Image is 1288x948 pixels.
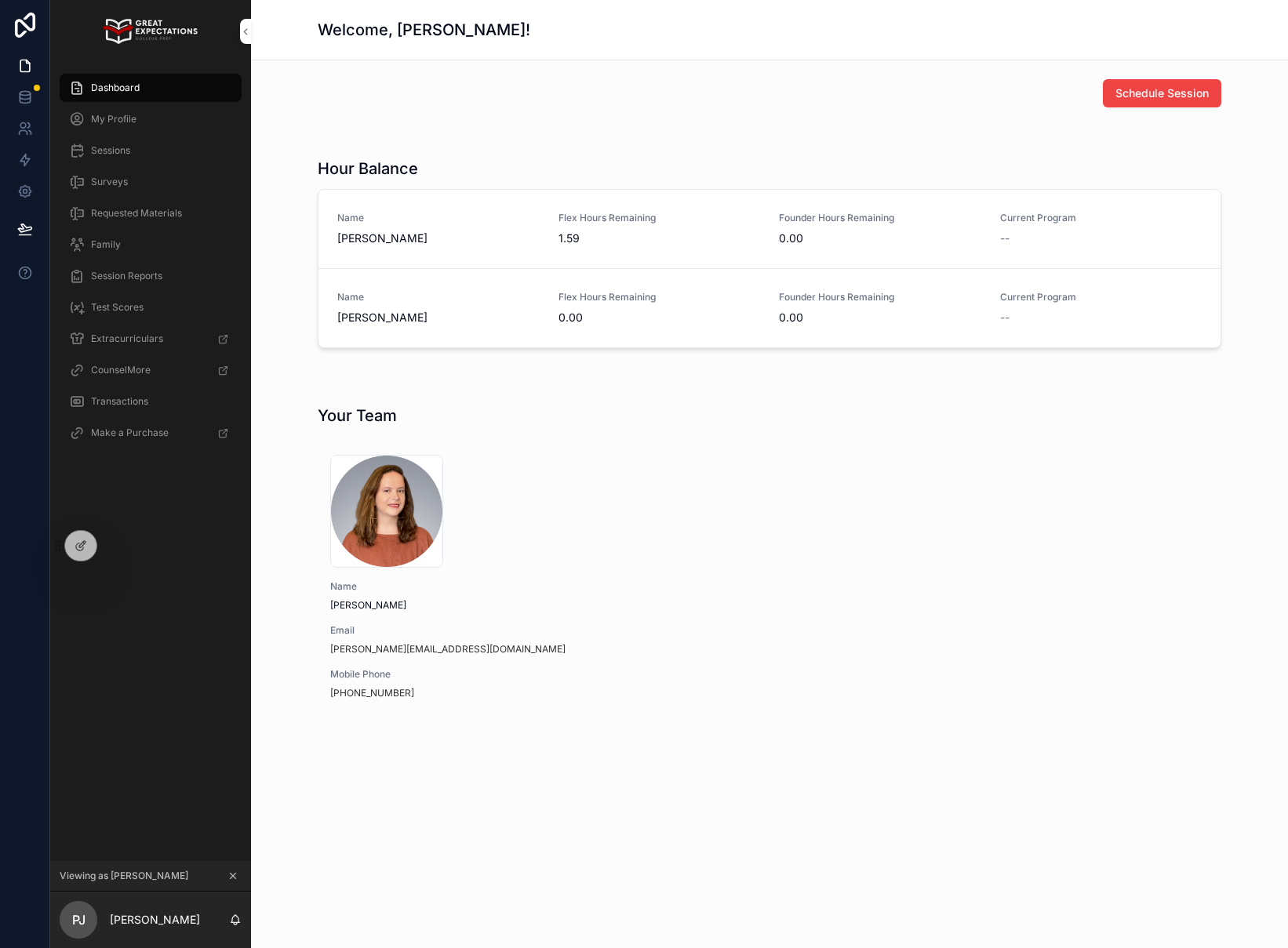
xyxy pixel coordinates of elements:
a: Session Reports [60,262,242,290]
span: Name [330,580,606,593]
span: Surveys [91,176,128,188]
span: Name [337,291,540,303]
a: Dashboard [60,74,242,102]
a: My Profile [60,105,242,133]
span: [PERSON_NAME] [337,231,540,246]
span: Dashboard [91,82,140,94]
span: Founder Hours Remaining [779,212,981,224]
a: Surveys [60,168,242,196]
a: Requested Materials [60,199,242,227]
button: Schedule Session [1103,79,1221,107]
h1: Welcome, [PERSON_NAME]! [318,19,530,41]
a: [PERSON_NAME][EMAIL_ADDRESS][DOMAIN_NAME] [330,643,566,656]
span: Flex Hours Remaining [558,291,761,303]
span: CounselMore [91,364,151,376]
span: Founder Hours Remaining [779,291,981,303]
span: Transactions [91,395,148,408]
a: CounselMore [60,356,242,384]
span: Current Program [1000,212,1202,224]
p: [PERSON_NAME] [110,912,200,928]
span: Name [337,212,540,224]
span: Family [91,238,121,251]
a: Transactions [60,387,242,416]
a: Family [60,231,242,259]
a: Extracurriculars [60,325,242,353]
span: Current Program [1000,291,1202,303]
span: Schedule Session [1115,85,1209,101]
h1: Hour Balance [318,158,418,180]
span: 1.59 [558,231,761,246]
span: Make a Purchase [91,427,169,439]
a: Sessions [60,136,242,165]
span: Email [330,624,606,637]
a: Make a Purchase [60,419,242,447]
span: Requested Materials [91,207,182,220]
span: -- [1000,310,1010,325]
span: Sessions [91,144,130,157]
span: [PERSON_NAME] [330,599,606,612]
span: [PERSON_NAME] [337,310,540,325]
img: App logo [104,19,197,44]
div: scrollable content [50,63,251,467]
span: Viewing as [PERSON_NAME] [60,870,188,882]
span: Test Scores [91,301,144,314]
a: Test Scores [60,293,242,321]
a: [PHONE_NUMBER] [330,687,414,699]
span: 0.00 [558,310,761,325]
span: -- [1000,231,1010,246]
span: 0.00 [779,310,981,325]
span: Session Reports [91,270,162,282]
span: PJ [72,910,86,929]
span: 0.00 [779,231,981,246]
span: Extracurriculars [91,332,163,345]
h1: Your Team [318,405,397,427]
span: Flex Hours Remaining [558,212,761,224]
span: Mobile Phone [330,668,606,681]
span: My Profile [91,113,136,125]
